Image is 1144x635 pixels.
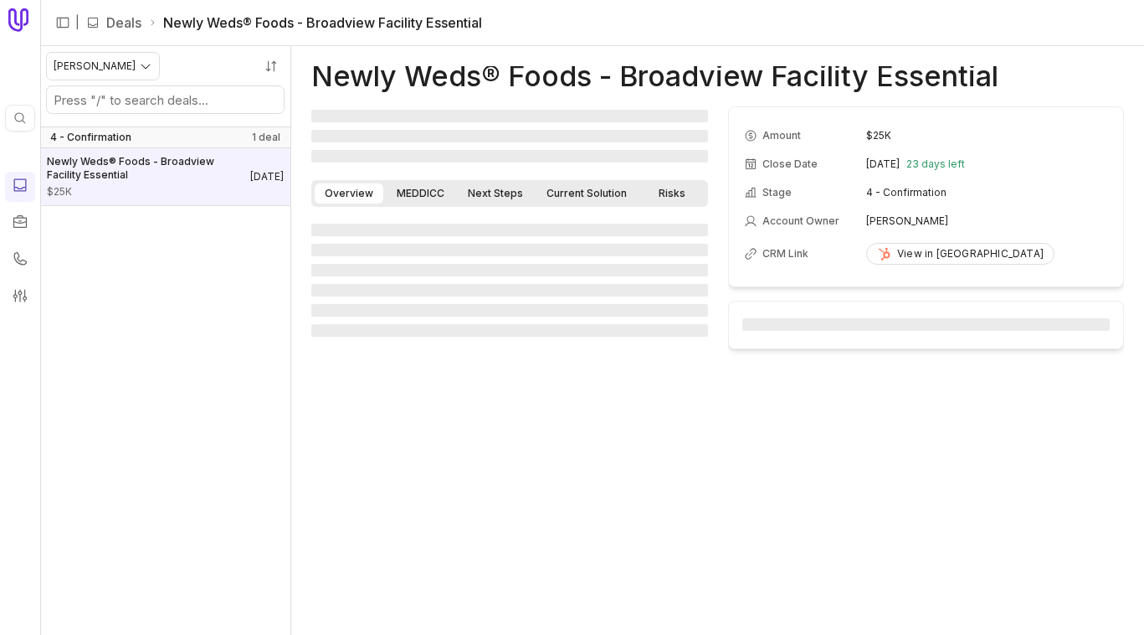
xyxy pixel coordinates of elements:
span: CRM Link [762,247,808,261]
span: Amount [762,129,801,142]
button: Expand sidebar [50,10,75,35]
span: ‌ [311,284,708,297]
a: Risks [640,183,705,204]
h1: Newly Weds® Foods - Broadview Facility Essential [311,66,998,86]
span: ‌ [311,130,708,142]
li: Newly Weds® Foods - Broadview Facility Essential [148,13,482,33]
time: Deal Close Date [250,170,284,183]
a: Next Steps [458,183,533,204]
span: ‌ [311,244,708,256]
a: Newly Weds® Foods - Broadview Facility Essential$25K[DATE] [40,148,290,205]
div: View in [GEOGRAPHIC_DATA] [877,247,1044,261]
td: [PERSON_NAME] [866,208,1108,235]
span: ‌ [311,110,708,122]
a: Overview [315,183,383,204]
a: Deals [106,13,141,33]
td: 4 - Confirmation [866,179,1108,206]
span: 4 - Confirmation [50,131,131,144]
a: View in [GEOGRAPHIC_DATA] [866,243,1054,265]
time: [DATE] [866,157,900,171]
span: ‌ [311,324,708,337]
span: ‌ [311,264,708,276]
span: | [75,13,80,33]
span: ‌ [742,318,1111,331]
span: Amount [47,185,250,199]
a: Current Solution [536,183,637,204]
button: Sort by [259,54,284,79]
span: ‌ [311,150,708,163]
span: Newly Weds® Foods - Broadview Facility Essential [47,155,250,182]
span: Account Owner [762,214,839,228]
td: $25K [866,122,1108,149]
span: ‌ [311,224,708,236]
a: MEDDICC [387,183,454,204]
span: Close Date [762,157,818,171]
span: 1 deal [252,131,280,144]
span: 23 days left [906,157,965,171]
span: ‌ [311,304,708,317]
span: Stage [762,186,792,199]
input: Search deals by name [47,86,284,113]
nav: Deals [40,46,291,635]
